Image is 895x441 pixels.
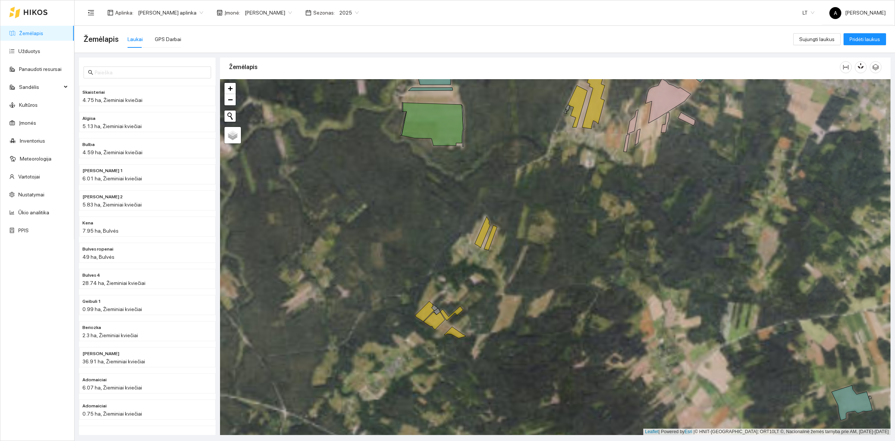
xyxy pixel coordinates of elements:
span: LT [803,7,814,18]
span: 28.74 ha, Žieminiai kviečiai [82,280,145,286]
span: 2.3 ha, Žieminiai kviečiai [82,332,138,338]
a: Esri [685,429,693,434]
span: 4.59 ha, Žieminiai kviečiai [82,149,142,155]
span: [PERSON_NAME] [829,10,886,16]
span: 6.07 ha, Žieminiai kviečiai [82,385,142,391]
button: menu-fold [84,5,98,20]
button: column-width [840,61,852,73]
a: Sujungti laukus [793,36,841,42]
span: Adomaiciai [82,376,107,383]
a: Kultūros [19,102,38,108]
div: Žemėlapis [229,56,840,78]
span: 36.91 ha, Žieminiai kviečiai [82,358,145,364]
a: Ūkio analitika [18,209,49,215]
span: Žemėlapis [84,33,119,45]
a: Zoom in [224,83,236,94]
span: | [694,429,695,434]
div: | Powered by © HNIT-[GEOGRAPHIC_DATA]; ORT10LT ©, Nacionalinė žemės tarnyba prie AM, [DATE]-[DATE] [643,429,891,435]
span: Geibuli 1 [82,298,101,305]
a: Layers [224,127,241,143]
a: Pridėti laukus [844,36,886,42]
span: Bulves 4 [82,272,100,279]
span: Skaisteriai [82,89,105,96]
span: Kelio dešinė [82,350,119,357]
a: Leaflet [645,429,659,434]
span: 49 ha, Bulvės [82,254,114,260]
span: 5.83 ha, Žieminiai kviečiai [82,202,142,208]
span: A [834,7,837,19]
a: Vartotojai [18,174,40,180]
a: Panaudoti resursai [19,66,62,72]
span: Jerzy Gvozdovicz aplinka [138,7,203,18]
span: layout [107,10,113,16]
span: 2025 [339,7,359,18]
span: 0.99 ha, Žieminiai kviečiai [82,306,142,312]
button: Pridėti laukus [844,33,886,45]
span: 0.75 ha, Žieminiai kviečiai [82,411,142,417]
span: Algisa [82,115,95,122]
span: Aplinka : [115,9,134,17]
span: − [228,95,233,104]
span: Sujungti laukus [799,35,835,43]
span: 7.95 ha, Bulvės [82,228,119,234]
span: 5.13 ha, Žieminiai kviečiai [82,123,142,129]
a: Žemėlapis [19,30,43,36]
a: Įmonės [19,120,36,126]
a: Meteorologija [20,156,51,162]
button: Initiate a new search [224,111,236,122]
a: PPIS [18,227,29,233]
span: Pridėti laukus [850,35,880,43]
span: Adomaiciai [82,403,107,410]
span: Bulves ropenai [82,246,113,253]
span: 6.01 ha, Žieminiai kviečiai [82,176,142,181]
button: Sujungti laukus [793,33,841,45]
span: 4.75 ha, Žieminiai kviečiai [82,97,142,103]
div: Laukai [128,35,143,43]
span: search [88,70,93,75]
span: Įmonė : [224,9,240,17]
span: shop [217,10,223,16]
span: Sezonas : [313,9,335,17]
span: Jaroslava 1 [82,167,123,174]
a: Užduotys [18,48,40,54]
span: Jerzy Gvozdovič [245,7,292,18]
span: + [228,84,233,93]
span: Jaroslava 2 [82,193,123,201]
span: column-width [840,64,851,70]
a: Zoom out [224,94,236,105]
span: Sandėlis [19,80,62,94]
a: Nustatymai [18,192,44,198]
span: Beriozka [82,324,101,331]
a: Inventorius [20,138,45,144]
input: Paieška [95,68,207,77]
span: Bulba [82,141,95,148]
span: Kena [82,220,93,227]
span: menu-fold [88,9,94,16]
div: GPS Darbai [155,35,181,43]
span: calendar [305,10,311,16]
